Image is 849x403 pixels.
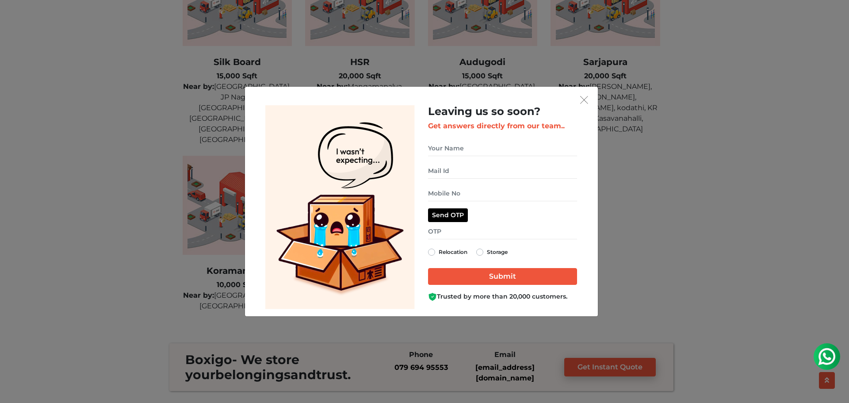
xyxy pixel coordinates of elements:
[428,122,577,130] h3: Get answers directly from our team..
[428,292,577,301] div: Trusted by more than 20,000 customers.
[428,141,577,156] input: Your Name
[265,105,415,309] img: Lead Welcome Image
[428,208,468,222] button: Send OTP
[428,186,577,201] input: Mobile No
[428,224,577,239] input: OTP
[439,247,467,257] label: Relocation
[428,105,577,118] h2: Leaving us so soon?
[428,163,577,179] input: Mail Id
[487,247,508,257] label: Storage
[9,9,27,27] img: whatsapp-icon.svg
[580,96,588,104] img: exit
[428,268,577,285] input: Submit
[428,292,437,301] img: Boxigo Customer Shield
